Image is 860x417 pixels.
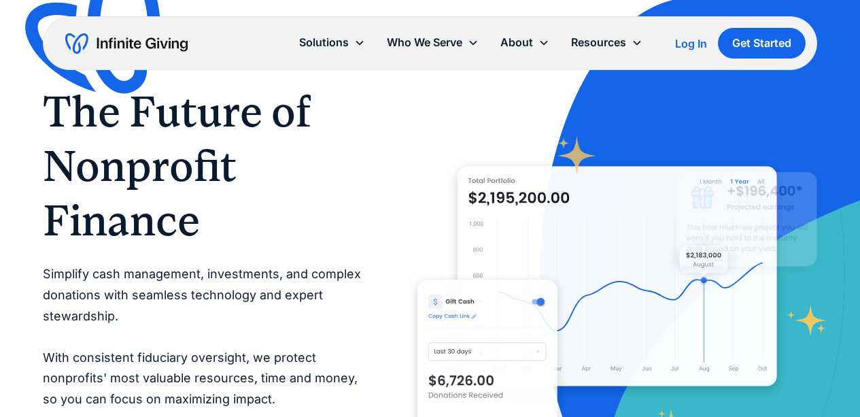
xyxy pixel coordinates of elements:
[500,33,533,52] div: About
[376,28,489,57] div: Who We Serve
[43,84,362,248] h1: The Future of Nonprofit Finance
[387,33,462,52] div: Who We Serve
[489,28,560,57] div: About
[675,35,707,52] a: Log In
[560,28,653,57] div: Resources
[43,264,362,410] p: Simplify cash management, investments, and complex donations with seamless technology and expert ...
[299,33,349,52] div: Solutions
[571,33,626,52] div: Resources
[65,33,188,54] a: home
[458,166,777,387] img: nonprofit donation platform
[288,28,376,57] div: Solutions
[787,305,827,336] img: fundraising star
[675,38,707,49] div: Log In
[718,28,806,59] a: Get Started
